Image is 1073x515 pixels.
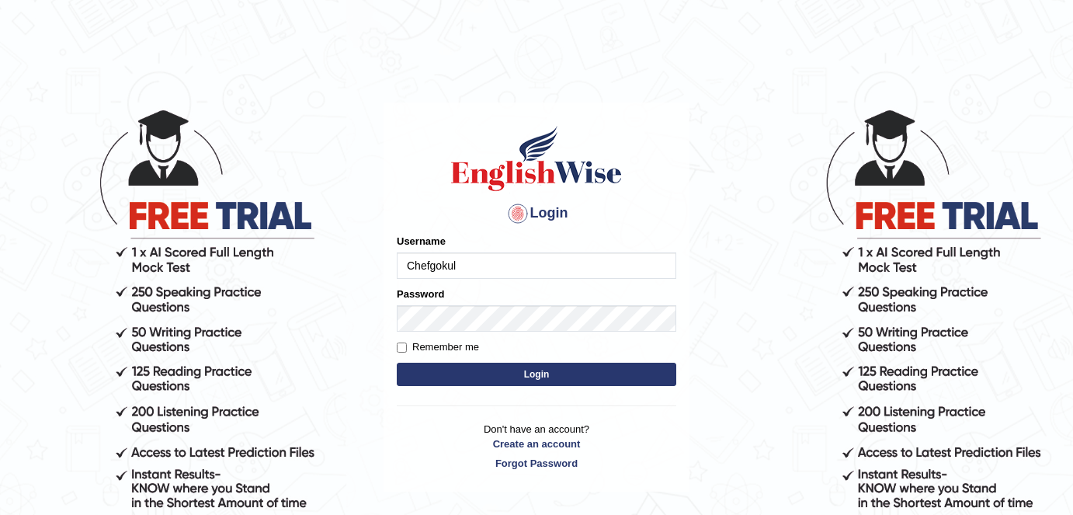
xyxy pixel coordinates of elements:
[397,287,444,301] label: Password
[397,456,676,471] a: Forgot Password
[397,343,407,353] input: Remember me
[397,422,676,470] p: Don't have an account?
[397,234,446,249] label: Username
[397,201,676,226] h4: Login
[397,363,676,386] button: Login
[397,437,676,451] a: Create an account
[448,124,625,193] img: Logo of English Wise sign in for intelligent practice with AI
[397,339,479,355] label: Remember me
